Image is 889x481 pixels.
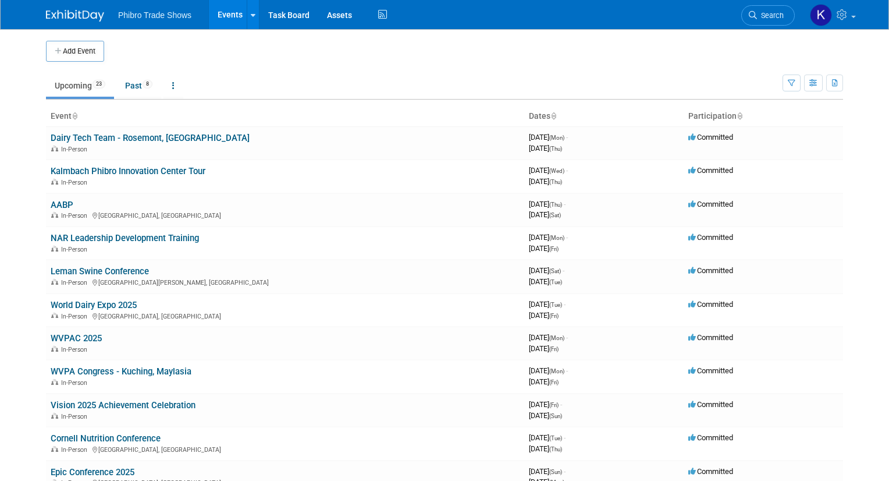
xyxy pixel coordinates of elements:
[51,379,58,385] img: In-Person Event
[529,210,561,219] span: [DATE]
[566,366,568,375] span: -
[51,300,137,310] a: World Dairy Expo 2025
[51,210,520,220] div: [GEOGRAPHIC_DATA], [GEOGRAPHIC_DATA]
[51,246,58,252] img: In-Person Event
[143,80,152,89] span: 8
[688,300,733,309] span: Committed
[549,268,561,274] span: (Sat)
[529,433,566,442] span: [DATE]
[529,177,562,186] span: [DATE]
[529,467,566,476] span: [DATE]
[61,246,91,253] span: In-Person
[116,75,161,97] a: Past8
[529,166,568,175] span: [DATE]
[688,166,733,175] span: Committed
[61,212,91,220] span: In-Person
[51,433,161,444] a: Cornell Nutrition Conference
[46,41,104,62] button: Add Event
[563,266,564,275] span: -
[51,313,58,319] img: In-Person Event
[549,168,564,174] span: (Wed)
[46,75,114,97] a: Upcoming23
[51,333,102,344] a: WVPAC 2025
[688,400,733,409] span: Committed
[688,467,733,476] span: Committed
[61,346,91,353] span: In-Person
[524,107,684,126] th: Dates
[529,411,562,420] span: [DATE]
[560,400,562,409] span: -
[549,346,559,352] span: (Fri)
[529,366,568,375] span: [DATE]
[688,366,733,375] span: Committed
[529,277,562,286] span: [DATE]
[549,212,561,218] span: (Sat)
[61,413,91,420] span: In-Person
[688,200,733,208] span: Committed
[564,300,566,309] span: -
[684,107,843,126] th: Participation
[529,400,562,409] span: [DATE]
[549,235,564,241] span: (Mon)
[51,212,58,218] img: In-Person Event
[529,244,559,253] span: [DATE]
[51,400,195,411] a: Vision 2025 Achievement Celebration
[529,133,568,142] span: [DATE]
[529,344,559,353] span: [DATE]
[566,333,568,342] span: -
[549,313,559,319] span: (Fri)
[61,179,91,186] span: In-Person
[549,446,562,452] span: (Thu)
[549,413,562,419] span: (Sun)
[550,111,556,121] a: Sort by Start Date
[529,200,566,208] span: [DATE]
[549,469,562,475] span: (Sun)
[51,266,149,277] a: Leman Swine Conference
[529,377,559,386] span: [DATE]
[549,201,562,208] span: (Thu)
[61,146,91,153] span: In-Person
[61,279,91,287] span: In-Person
[688,433,733,442] span: Committed
[549,368,564,374] span: (Mon)
[810,4,832,26] img: Karol Ehmen
[51,166,205,176] a: Kalmbach Phibro Innovation Center Tour
[51,366,191,377] a: WVPA Congress - Kuching, Maylasia
[564,467,566,476] span: -
[549,379,559,385] span: (Fri)
[737,111,742,121] a: Sort by Participation Type
[51,279,58,285] img: In-Person Event
[564,200,566,208] span: -
[549,435,562,441] span: (Tue)
[46,107,524,126] th: Event
[688,266,733,275] span: Committed
[529,444,562,453] span: [DATE]
[72,111,77,121] a: Sort by Event Name
[549,335,564,341] span: (Mon)
[549,179,562,185] span: (Thu)
[51,444,520,454] div: [GEOGRAPHIC_DATA], [GEOGRAPHIC_DATA]
[118,10,191,20] span: Phibro Trade Shows
[51,346,58,352] img: In-Person Event
[51,311,520,320] div: [GEOGRAPHIC_DATA], [GEOGRAPHIC_DATA]
[529,311,559,320] span: [DATE]
[51,179,58,185] img: In-Person Event
[688,333,733,342] span: Committed
[51,467,134,478] a: Epic Conference 2025
[549,402,559,408] span: (Fri)
[549,279,562,285] span: (Tue)
[549,302,562,308] span: (Tue)
[61,446,91,454] span: In-Person
[529,300,566,309] span: [DATE]
[46,10,104,22] img: ExhibitDay
[51,146,58,151] img: In-Person Event
[529,266,564,275] span: [DATE]
[51,277,520,287] div: [GEOGRAPHIC_DATA][PERSON_NAME], [GEOGRAPHIC_DATA]
[566,133,568,142] span: -
[741,5,795,26] a: Search
[566,233,568,242] span: -
[51,200,73,210] a: AABP
[688,233,733,242] span: Committed
[757,11,784,20] span: Search
[549,146,562,152] span: (Thu)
